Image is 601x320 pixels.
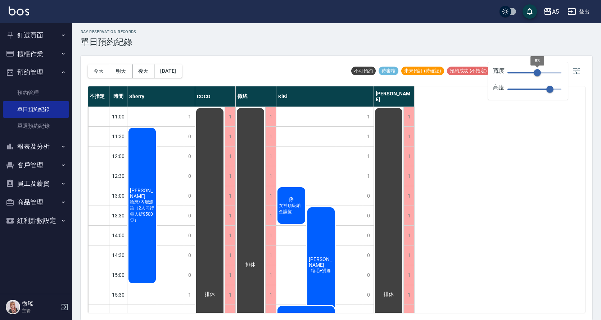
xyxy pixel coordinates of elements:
span: 寬度 [493,67,505,78]
div: 1 [225,127,235,146]
button: A5 [541,4,562,19]
button: 報表及分析 [3,137,69,156]
div: 1 [363,166,374,186]
button: 明天 [110,64,132,78]
img: Person [6,300,20,314]
button: 員工及薪資 [3,174,69,193]
div: 12:00 [109,146,127,166]
button: 登出 [565,5,592,18]
a: 預約管理 [3,85,69,101]
div: 1 [403,226,414,245]
button: [DATE] [154,64,182,78]
div: 12:30 [109,166,127,186]
div: 1 [265,107,276,126]
div: 1 [403,285,414,305]
span: 高度 [493,84,505,95]
div: 1 [265,166,276,186]
div: 15:30 [109,285,127,305]
button: 商品管理 [3,193,69,212]
button: 後天 [132,64,155,78]
div: 1 [403,147,414,166]
div: [PERSON_NAME] [374,86,415,107]
p: 主管 [22,307,59,314]
div: 1 [265,265,276,285]
div: 1 [403,166,414,186]
div: 1 [265,226,276,245]
span: 不可預約 [351,68,376,74]
span: 女神頂級鉑金護髮 [277,203,305,215]
div: 1 [225,206,235,225]
div: 1 [225,245,235,265]
div: 1 [403,107,414,126]
div: Sherry [127,86,195,107]
button: save [523,4,537,19]
div: 1 [225,226,235,245]
div: 1 [403,127,414,146]
div: 15:00 [109,265,127,285]
button: 今天 [88,64,110,78]
span: 排休 [244,262,257,268]
div: KiKi [276,86,374,107]
span: 排休 [203,291,216,298]
div: 1 [363,147,374,166]
span: 待審核 [379,68,398,74]
div: 1 [265,147,276,166]
div: 時間 [109,86,127,107]
div: 0 [184,127,195,146]
h3: 單日預約紀錄 [81,37,136,47]
h5: 微瑤 [22,300,59,307]
button: 紅利點數設定 [3,211,69,230]
div: 11:00 [109,107,127,126]
div: 0 [363,206,374,225]
div: A5 [552,7,559,16]
span: [PERSON_NAME] [307,256,335,268]
div: 13:30 [109,206,127,225]
div: 0 [363,245,374,265]
div: 1 [403,245,414,265]
div: 0 [184,265,195,285]
a: 單日預約紀錄 [3,101,69,118]
div: 1 [184,285,195,305]
div: 1 [225,285,235,305]
div: 0 [363,285,374,305]
div: 0 [363,186,374,206]
span: 83 [535,58,540,63]
div: 1 [403,206,414,225]
span: 預約成功 (不指定) [447,68,490,74]
div: 1 [403,265,414,285]
div: 0 [184,147,195,166]
div: 0 [184,206,195,225]
span: 孫 [287,196,295,203]
a: 單週預約紀錄 [3,118,69,134]
button: 客戶管理 [3,156,69,175]
div: 1 [265,245,276,265]
div: 0 [184,186,195,206]
span: 縮毛+燙捲 [309,268,332,274]
button: 預約管理 [3,63,69,82]
div: 1 [225,166,235,186]
div: 1 [225,107,235,126]
img: Logo [9,6,29,15]
div: 0 [184,166,195,186]
div: 1 [363,127,374,146]
h2: day Reservation records [81,30,136,34]
button: 釘選頁面 [3,26,69,45]
div: 1 [265,186,276,206]
div: 14:00 [109,225,127,245]
div: 0 [363,226,374,245]
div: COCO [195,86,236,107]
div: 13:00 [109,186,127,206]
div: 1 [265,206,276,225]
span: 未來預訂 (待確認) [401,68,444,74]
div: 1 [403,186,414,206]
div: 1 [363,107,374,126]
div: 0 [184,226,195,245]
div: 1 [184,107,195,126]
div: 1 [265,127,276,146]
div: 0 [363,265,374,285]
button: 櫃檯作業 [3,45,69,63]
span: 輪廓/內層漂染（2人同行每人折$500♡） [128,199,156,224]
span: 排休 [382,291,395,298]
div: 14:30 [109,245,127,265]
div: 1 [225,186,235,206]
